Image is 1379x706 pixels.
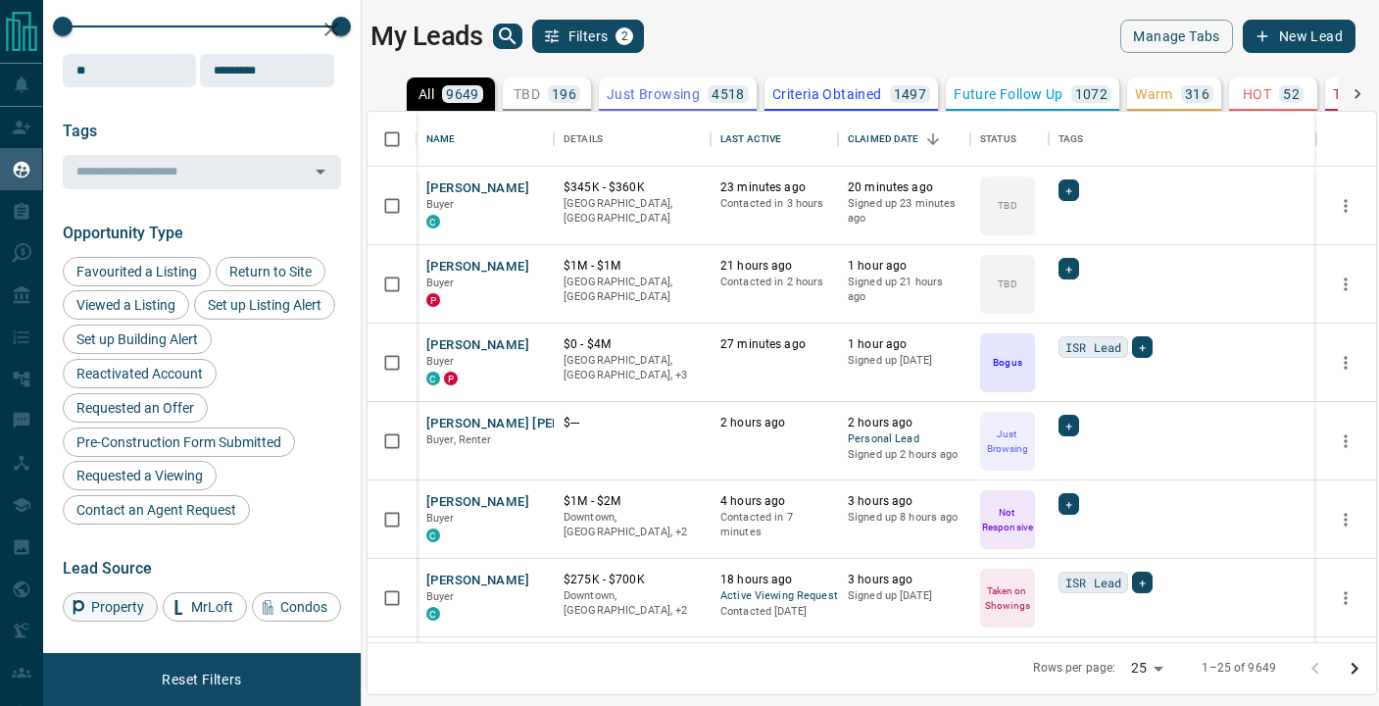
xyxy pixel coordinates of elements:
div: Details [554,112,711,167]
div: Condos [252,592,341,622]
p: 4518 [712,87,745,101]
div: Last Active [720,112,781,167]
p: Future Follow Up [954,87,1062,101]
div: Requested a Viewing [63,461,217,490]
p: 18 hours ago [720,572,828,588]
span: ISR Lead [1065,573,1121,592]
div: Return to Site [216,257,325,286]
p: Contacted in 7 minutes [720,510,828,540]
button: [PERSON_NAME] [426,179,529,198]
span: Buyer [426,198,455,211]
button: more [1331,348,1360,378]
div: condos.ca [426,372,440,385]
span: Condos [273,599,334,615]
p: 3 hours ago [848,493,960,510]
p: Not Responsive [982,505,1033,534]
p: Rows per page: [1033,660,1115,677]
span: Tags [63,122,97,140]
p: $--- [564,415,701,431]
button: [PERSON_NAME] [426,336,529,355]
div: Contact an Agent Request [63,495,250,525]
div: Favourited a Listing [63,257,211,286]
button: more [1331,583,1360,613]
button: more [1331,505,1360,534]
span: + [1065,416,1072,435]
p: 52 [1283,87,1300,101]
p: 3 hours ago [848,572,960,588]
div: condos.ca [426,529,440,542]
button: Open [307,158,334,185]
span: Buyer [426,590,455,603]
p: Contacted in 2 hours [720,275,828,290]
p: All [419,87,434,101]
div: MrLoft [163,592,247,622]
span: Return to Site [222,264,319,279]
span: ISR Lead [1065,337,1121,357]
span: Buyer [426,277,455,289]
p: 9649 [446,87,479,101]
p: $0 - $4M [564,336,701,353]
button: Filters2 [532,20,645,53]
span: Contact an Agent Request [70,502,243,518]
div: Set up Building Alert [63,325,212,354]
button: [PERSON_NAME] [426,572,529,590]
p: $275K - $700K [564,572,701,588]
button: [PERSON_NAME] [426,493,529,512]
span: Buyer, Renter [426,433,492,446]
p: Bogus [993,355,1021,370]
div: Requested an Offer [63,393,208,423]
span: Requested a Viewing [70,468,210,483]
p: 20 minutes ago [848,179,960,196]
button: search button [493,24,522,49]
p: TBD [998,198,1016,213]
p: 1 hour ago [848,258,960,275]
p: 27 minutes ago [720,336,828,353]
span: MrLoft [184,599,240,615]
span: Viewed a Listing [70,297,182,313]
span: Property [84,599,151,615]
div: Name [417,112,554,167]
div: + [1059,179,1079,201]
p: TBD [998,277,1016,291]
span: Opportunity Type [63,224,183,242]
p: Warm [1135,87,1173,101]
p: 1 hour ago [848,336,960,353]
button: New Lead [1243,20,1355,53]
div: Last Active [711,112,838,167]
p: Signed up [DATE] [848,588,960,604]
div: + [1132,336,1153,358]
div: Reactivated Account [63,359,217,388]
div: Tags [1049,112,1316,167]
p: Criteria Obtained [772,87,882,101]
div: + [1132,572,1153,593]
p: HOT [1243,87,1271,101]
span: Favourited a Listing [70,264,204,279]
span: + [1065,494,1072,514]
p: [GEOGRAPHIC_DATA], [GEOGRAPHIC_DATA] [564,275,701,305]
span: + [1065,259,1072,278]
p: 21 hours ago [720,258,828,275]
button: Sort [919,126,947,153]
button: Reset Filters [149,663,254,696]
div: + [1059,493,1079,515]
p: Signed up 23 minutes ago [848,196,960,227]
span: 2 [617,29,631,43]
span: Set up Listing Alert [201,297,328,313]
p: Signed up 2 hours ago [848,447,960,463]
div: Viewed a Listing [63,290,189,320]
div: Tags [1059,112,1084,167]
span: Buyer [426,355,455,368]
span: Lead Source [63,559,152,578]
p: Contacted in 3 hours [720,196,828,212]
p: Just Browsing [982,427,1033,456]
span: + [1139,337,1146,357]
div: condos.ca [426,215,440,228]
p: Taken on Showings [982,583,1033,613]
div: + [1059,258,1079,279]
span: Set up Building Alert [70,331,205,347]
p: 2 hours ago [720,415,828,431]
div: Claimed Date [838,112,970,167]
span: + [1139,573,1146,592]
div: Set up Listing Alert [194,290,335,320]
p: 1–25 of 9649 [1202,660,1276,677]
